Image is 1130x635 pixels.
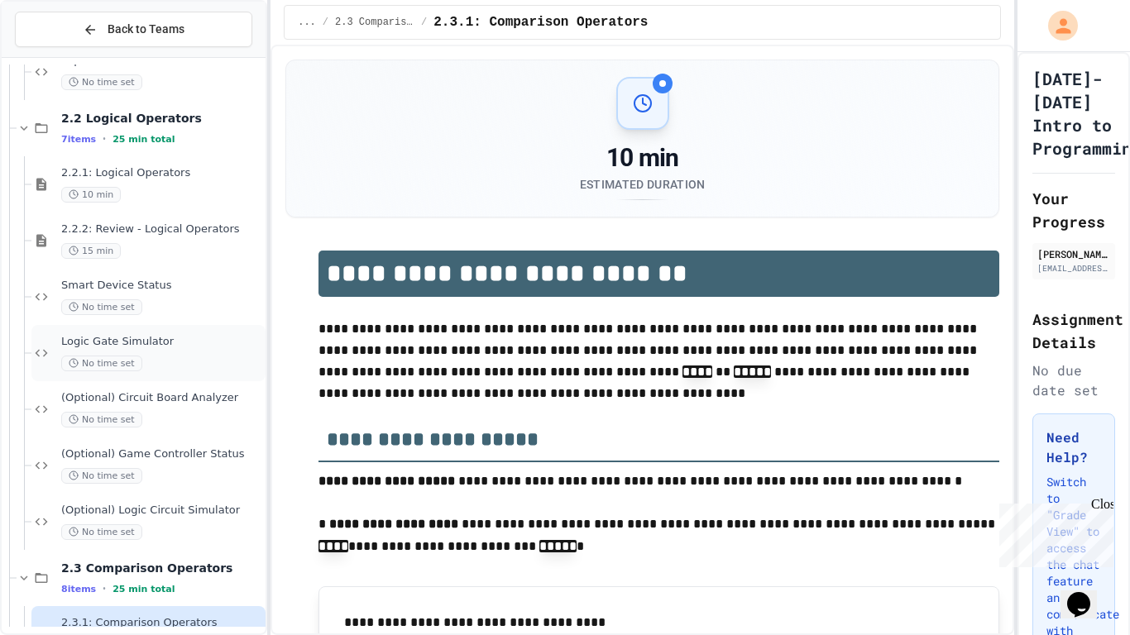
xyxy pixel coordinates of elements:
[61,187,121,203] span: 10 min
[1037,262,1110,275] div: [EMAIL_ADDRESS][DOMAIN_NAME]
[61,504,262,518] span: (Optional) Logic Circuit Simulator
[298,16,316,29] span: ...
[7,7,114,105] div: Chat with us now!Close
[61,412,142,427] span: No time set
[1032,187,1115,233] h2: Your Progress
[421,16,427,29] span: /
[335,16,414,29] span: 2.3 Comparison Operators
[61,391,262,405] span: (Optional) Circuit Board Analyzer
[61,561,262,575] span: 2.3 Comparison Operators
[323,16,328,29] span: /
[61,279,262,293] span: Smart Device Status
[61,299,142,315] span: No time set
[61,74,142,90] span: No time set
[61,166,262,180] span: 2.2.1: Logical Operators
[61,243,121,259] span: 15 min
[61,447,262,461] span: (Optional) Game Controller Status
[103,132,106,146] span: •
[113,584,175,594] span: 25 min total
[1031,7,1082,45] div: My Account
[113,134,175,145] span: 25 min total
[1032,360,1115,400] div: No due date set
[993,497,1113,567] iframe: chat widget
[61,616,262,630] span: 2.3.1: Comparison Operators
[1046,427,1101,467] h3: Need Help?
[15,12,252,47] button: Back to Teams
[1032,308,1115,354] h2: Assignment Details
[580,176,706,193] div: Estimated Duration
[61,222,262,236] span: 2.2.2: Review - Logical Operators
[108,21,184,38] span: Back to Teams
[103,582,106,595] span: •
[61,584,96,594] span: 8 items
[580,143,706,173] div: 10 min
[61,524,142,540] span: No time set
[61,468,142,484] span: No time set
[61,134,96,145] span: 7 items
[433,12,648,32] span: 2.3.1: Comparison Operators
[61,111,262,126] span: 2.2 Logical Operators
[61,356,142,371] span: No time set
[1037,246,1110,261] div: [PERSON_NAME]
[1061,569,1113,618] iframe: chat widget
[61,335,262,349] span: Logic Gate Simulator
